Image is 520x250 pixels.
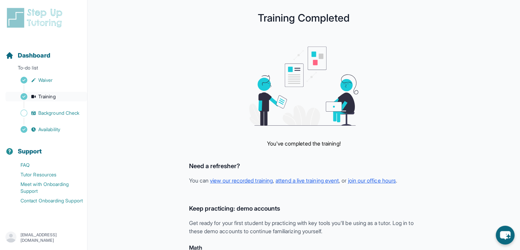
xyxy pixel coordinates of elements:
a: FAQ [5,160,87,170]
button: Support [3,136,84,159]
span: Availability [38,126,60,133]
a: Tutor Resources [5,170,87,179]
span: Support [18,147,42,156]
a: Dashboard [5,51,50,60]
p: To-do list [3,64,84,74]
a: join our office hours [348,177,396,184]
img: logo [5,7,66,29]
p: You've completed the training! [267,139,341,148]
a: Contact Onboarding Support [5,196,87,205]
a: Availability [5,125,87,134]
span: Dashboard [18,51,50,60]
span: Background Check [38,110,79,116]
a: Waiver [5,75,87,85]
span: Waiver [38,77,53,84]
a: view our recorded training [210,177,273,184]
a: attend a live training event [276,177,339,184]
img: meeting graphic [249,47,359,126]
a: Meet with Onboarding Support [5,179,87,196]
span: Training [38,93,56,100]
button: [EMAIL_ADDRESS][DOMAIN_NAME] [5,232,82,244]
a: Training [5,92,87,101]
p: [EMAIL_ADDRESS][DOMAIN_NAME] [21,232,82,243]
p: You can , , or . [189,176,419,185]
h3: Keep practicing: demo accounts [189,204,419,213]
button: chat-button [496,226,515,245]
a: Background Check [5,108,87,118]
h1: Training Completed [101,14,506,22]
p: Get ready for your first student by practicing with key tools you'll be using as a tutor. Log in ... [189,219,419,235]
h3: Need a refresher? [189,161,419,171]
button: Dashboard [3,40,84,63]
